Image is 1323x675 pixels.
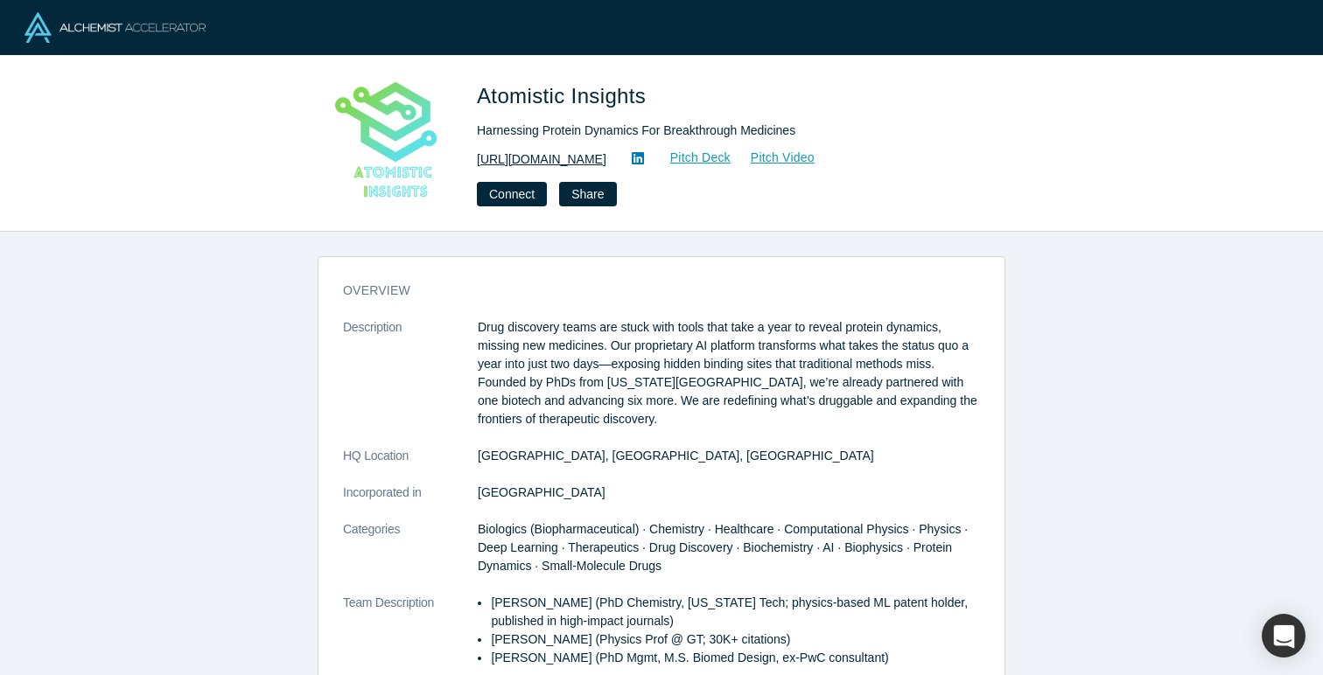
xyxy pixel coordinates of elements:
p: [PERSON_NAME] (Physics Prof @ GT; 30K+ citations) [491,630,980,649]
a: Pitch Deck [651,148,731,168]
div: Harnessing Protein Dynamics For Breakthrough Medicines [477,122,967,140]
dt: Categories [343,520,478,594]
dd: [GEOGRAPHIC_DATA], [GEOGRAPHIC_DATA], [GEOGRAPHIC_DATA] [478,447,980,465]
button: Connect [477,182,547,206]
p: Drug discovery teams are stuck with tools that take a year to reveal protein dynamics, missing ne... [478,318,980,428]
img: Atomistic Insights's Logo [330,80,452,203]
p: [PERSON_NAME] (PhD Chemistry, [US_STATE] Tech; physics-based ML patent holder, published in high-... [491,594,980,630]
img: Alchemist Logo [24,12,206,43]
a: [URL][DOMAIN_NAME] [477,150,606,169]
dd: [GEOGRAPHIC_DATA] [478,484,980,502]
p: [PERSON_NAME] (PhD Mgmt, M.S. Biomed Design, ex-PwC consultant) [491,649,980,667]
dt: Description [343,318,478,447]
span: Atomistic Insights [477,84,652,108]
dt: HQ Location [343,447,478,484]
button: Share [559,182,616,206]
a: Pitch Video [731,148,815,168]
h3: overview [343,282,955,300]
dt: Incorporated in [343,484,478,520]
span: Biologics (Biopharmaceutical) · Chemistry · Healthcare · Computational Physics · Physics · Deep L... [478,522,968,573]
